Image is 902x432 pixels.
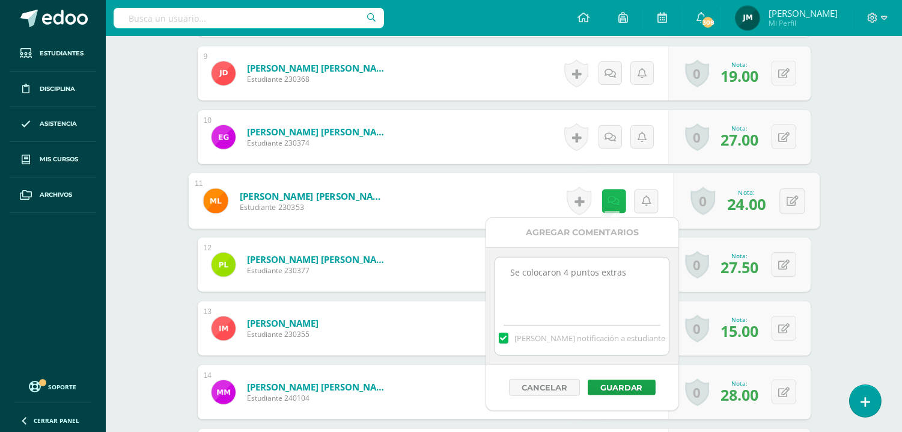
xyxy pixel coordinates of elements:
span: Cerrar panel [34,416,79,425]
img: 28aadbbc89a5288ea13861ab33da2805.png [212,380,236,404]
img: 044dc8423b2ce39b02592c5eda255127.png [203,188,228,213]
div: Nota: [721,379,758,387]
span: Mi Perfil [769,18,838,28]
button: Cancelar [509,379,580,396]
span: Estudiante 230377 [247,265,391,276]
span: 19.00 [721,66,758,86]
a: [PERSON_NAME] [PERSON_NAME] [247,381,391,393]
span: Mis cursos [40,155,78,164]
a: Soporte [14,378,91,394]
input: Busca un usuario... [114,8,384,28]
span: Estudiantes [40,49,84,58]
img: 15d746187954e4f639c67230353f3c84.png [212,61,236,85]
a: 0 [685,123,709,151]
span: 27.50 [721,257,758,277]
textarea: Se colocaron 4 puntos extras [495,258,669,318]
a: Archivos [10,177,96,213]
img: 53184f9c6ed7c68a8dc9eac54f48e910.png [212,253,236,277]
span: 308 [701,16,715,29]
span: 28.00 [721,384,758,405]
a: 0 [685,60,709,87]
div: Nota: [721,124,758,132]
a: [PERSON_NAME] [PERSON_NAME] [239,190,388,202]
a: 0 [685,251,709,279]
span: Estudiante 230353 [239,202,388,213]
div: Nota: [721,60,758,69]
div: Nota: [721,251,758,260]
a: [PERSON_NAME] [247,317,318,329]
img: 12b7c84a092dbc0c2c2dfa63a40b0068.png [736,6,760,30]
span: Estudiante 230374 [247,138,391,148]
a: Mis cursos [10,142,96,177]
span: Soporte [49,383,77,391]
span: Estudiante 230355 [247,329,318,339]
span: 15.00 [721,321,758,341]
span: 27.00 [721,129,758,150]
a: [PERSON_NAME] [PERSON_NAME] [247,126,391,138]
span: Archivos [40,190,72,200]
span: Estudiante 240104 [247,393,391,403]
button: Guardar [588,380,656,395]
div: Nota: [721,315,758,324]
a: [PERSON_NAME] [PERSON_NAME] [247,253,391,265]
a: 0 [685,378,709,406]
a: Asistencia [10,107,96,143]
span: Asistencia [40,119,77,129]
span: Disciplina [40,84,75,94]
a: Disciplina [10,72,96,107]
a: 0 [690,187,715,215]
span: [PERSON_NAME] [769,7,838,19]
img: c74464c3a5b8b2cab04fb50f5c347a32.png [212,316,236,341]
span: 24.00 [727,193,766,214]
span: Estudiante 230368 [247,74,391,84]
img: 23d4ba6c347ebb25b15ad64771008b3b.png [212,125,236,149]
span: [PERSON_NAME] notificación a estudiante [514,333,665,344]
a: Estudiantes [10,36,96,72]
div: Agregar Comentarios [486,218,678,247]
a: 0 [685,315,709,342]
div: Nota: [727,188,766,196]
a: [PERSON_NAME] [PERSON_NAME] [247,62,391,74]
